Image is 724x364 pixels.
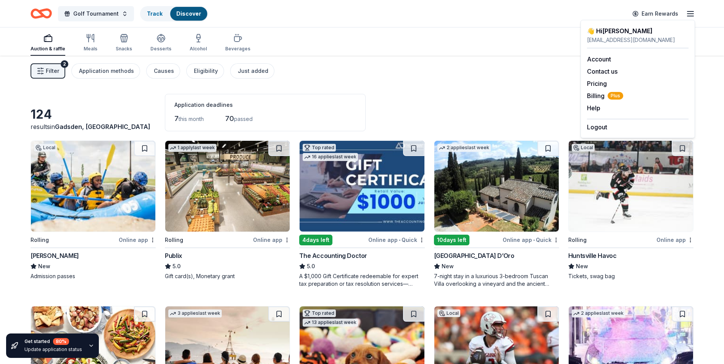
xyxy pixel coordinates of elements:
div: 80 % [53,338,69,345]
span: • [533,237,535,243]
img: Image for Montgomery Whitewater [31,141,155,232]
div: Meals [84,46,97,52]
div: Beverages [225,46,250,52]
div: 2 applies last week [572,309,625,317]
span: 5.0 [307,262,315,271]
span: this month [179,116,204,122]
a: Image for Montgomery WhitewaterLocalRollingOnline app[PERSON_NAME]NewAdmission passes [31,140,156,280]
img: Image for Villa Sogni D’Oro [434,141,559,232]
button: TrackDiscover [140,6,208,21]
div: 124 [31,107,156,122]
button: BillingPlus [587,91,623,100]
div: Gift card(s), Monetary grant [165,272,290,280]
img: Image for Publix [165,141,290,232]
div: results [31,122,156,131]
div: A $1,000 Gift Certificate redeemable for expert tax preparation or tax resolution services—recipi... [299,272,424,288]
span: Golf Tournament [73,9,119,18]
div: Rolling [165,235,183,245]
div: 👋 Hi [PERSON_NAME] [587,26,689,35]
span: New [576,262,588,271]
a: Track [147,10,163,17]
div: Online app [656,235,693,245]
button: Logout [587,122,607,132]
div: Tickets, swag bag [568,272,693,280]
div: 16 applies last week [303,153,358,161]
div: Eligibility [194,66,218,76]
div: The Accounting Doctor [299,251,367,260]
div: Local [437,309,460,317]
div: Application deadlines [174,100,356,110]
button: Desserts [150,31,171,56]
div: Desserts [150,46,171,52]
div: 4 days left [299,235,332,245]
span: Filter [46,66,59,76]
div: [PERSON_NAME] [31,251,79,260]
div: Online app Quick [503,235,559,245]
button: Meals [84,31,97,56]
div: Top rated [303,144,336,151]
button: Auction & raffle [31,31,65,56]
button: Beverages [225,31,250,56]
button: Contact us [587,67,618,76]
a: Image for Huntsville HavocLocalRollingOnline appHuntsville HavocNewTickets, swag bag [568,140,693,280]
div: Update application status [24,346,82,353]
button: Causes [146,63,180,79]
div: Alcohol [190,46,207,52]
div: 3 applies last week [168,309,222,317]
div: Rolling [31,235,49,245]
div: Application methods [79,66,134,76]
div: Admission passes [31,272,156,280]
div: Online app [119,235,156,245]
div: 13 applies last week [303,319,358,327]
span: 7 [174,114,179,122]
div: Huntsville Havoc [568,251,617,260]
img: Image for Huntsville Havoc [569,141,693,232]
span: Plus [608,92,623,100]
div: [GEOGRAPHIC_DATA] D’Oro [434,251,514,260]
div: Local [572,144,595,151]
a: Image for The Accounting DoctorTop rated16 applieslast week4days leftOnline app•QuickThe Accounti... [299,140,424,288]
button: Eligibility [186,63,224,79]
button: Snacks [116,31,132,56]
a: Account [587,55,611,63]
button: Application methods [71,63,140,79]
a: Discover [176,10,201,17]
img: Image for The Accounting Doctor [300,141,424,232]
div: 10 days left [434,235,469,245]
span: New [442,262,454,271]
div: Local [34,144,57,151]
button: Alcohol [190,31,207,56]
button: Golf Tournament [58,6,134,21]
div: [EMAIL_ADDRESS][DOMAIN_NAME] [587,35,689,45]
div: Top rated [303,309,336,317]
a: Home [31,5,52,23]
a: Image for Villa Sogni D’Oro2 applieslast week10days leftOnline app•Quick[GEOGRAPHIC_DATA] D’OroNe... [434,140,559,288]
a: Earn Rewards [628,7,683,21]
div: 7-night stay in a luxurious 3-bedroom Tuscan Villa overlooking a vineyard and the ancient walled ... [434,272,559,288]
div: Auction & raffle [31,46,65,52]
span: 70 [225,114,234,122]
div: 2 applies last week [437,144,491,152]
button: Help [587,103,600,113]
div: Rolling [568,235,587,245]
div: Causes [154,66,174,76]
span: Billing [587,91,623,100]
span: • [399,237,400,243]
span: New [38,262,50,271]
button: Filter2 [31,63,65,79]
span: 5.0 [173,262,181,271]
span: Gadsden, [GEOGRAPHIC_DATA] [55,123,150,130]
a: Image for Publix1 applylast weekRollingOnline appPublix5.0Gift card(s), Monetary grant [165,140,290,280]
div: Publix [165,251,182,260]
div: Snacks [116,46,132,52]
div: Online app Quick [368,235,425,245]
span: in [50,123,150,130]
div: Online app [253,235,290,245]
div: Get started [24,338,82,345]
a: Pricing [587,80,607,87]
button: Just added [230,63,274,79]
div: 2 [61,60,68,68]
span: passed [234,116,253,122]
div: 1 apply last week [168,144,216,152]
div: Just added [238,66,268,76]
